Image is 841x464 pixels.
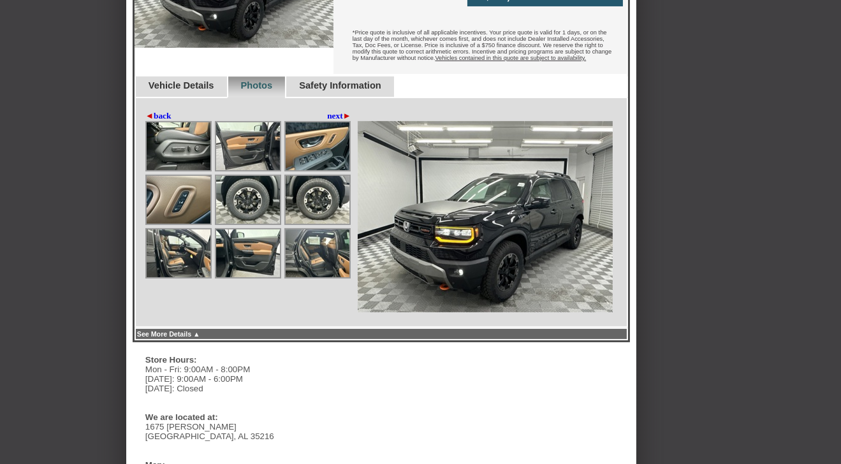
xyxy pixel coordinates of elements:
[216,122,280,170] img: Image.aspx
[286,229,349,277] img: Image.aspx
[327,111,351,121] a: next►
[145,111,172,121] a: ◄back
[145,422,337,441] div: 1675 [PERSON_NAME] [GEOGRAPHIC_DATA], AL 35216
[286,176,349,224] img: Image.aspx
[145,412,330,422] div: We are located at:
[343,111,351,120] span: ►
[333,20,627,74] div: *Price quote is inclusive of all applicable incentives. Your price quote is valid for 1 days, or ...
[145,365,337,393] div: Mon - Fri: 9:00AM - 8:00PM [DATE]: 9:00AM - 6:00PM [DATE]: Closed
[145,111,154,120] span: ◄
[216,229,280,277] img: Image.aspx
[358,121,613,312] img: Image.aspx
[435,55,586,61] u: Vehicles contained in this quote are subject to availability.
[299,80,381,91] a: Safety Information
[286,122,349,170] img: Image.aspx
[147,229,210,277] img: Image.aspx
[241,80,273,91] a: Photos
[147,122,210,170] img: Image.aspx
[149,80,214,91] a: Vehicle Details
[137,330,200,338] a: See More Details ▲
[145,355,330,365] div: Store Hours:
[216,176,280,224] img: Image.aspx
[147,176,210,224] img: Image.aspx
